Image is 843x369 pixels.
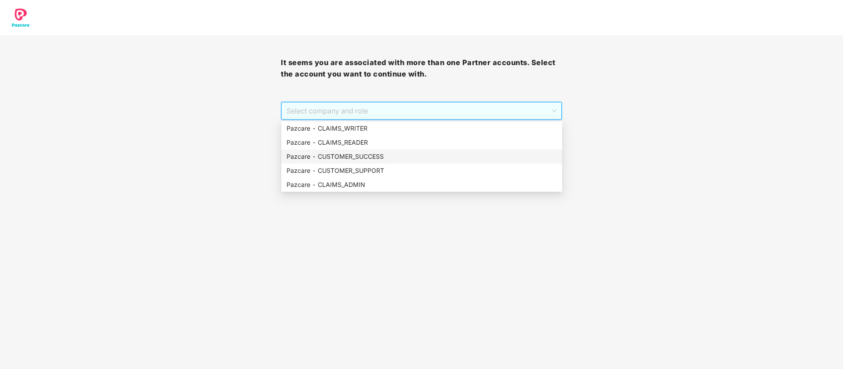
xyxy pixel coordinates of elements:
[287,180,557,190] div: Pazcare - CLAIMS_ADMIN
[287,166,557,175] div: Pazcare - CUSTOMER_SUPPORT
[287,138,557,147] div: Pazcare - CLAIMS_READER
[281,150,562,164] div: Pazcare - CUSTOMER_SUCCESS
[281,135,562,150] div: Pazcare - CLAIMS_READER
[287,102,556,119] span: Select company and role
[281,178,562,192] div: Pazcare - CLAIMS_ADMIN
[287,152,557,161] div: Pazcare - CUSTOMER_SUCCESS
[281,121,562,135] div: Pazcare - CLAIMS_WRITER
[287,124,557,133] div: Pazcare - CLAIMS_WRITER
[281,164,562,178] div: Pazcare - CUSTOMER_SUPPORT
[281,57,562,80] h3: It seems you are associated with more than one Partner accounts. Select the account you want to c...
